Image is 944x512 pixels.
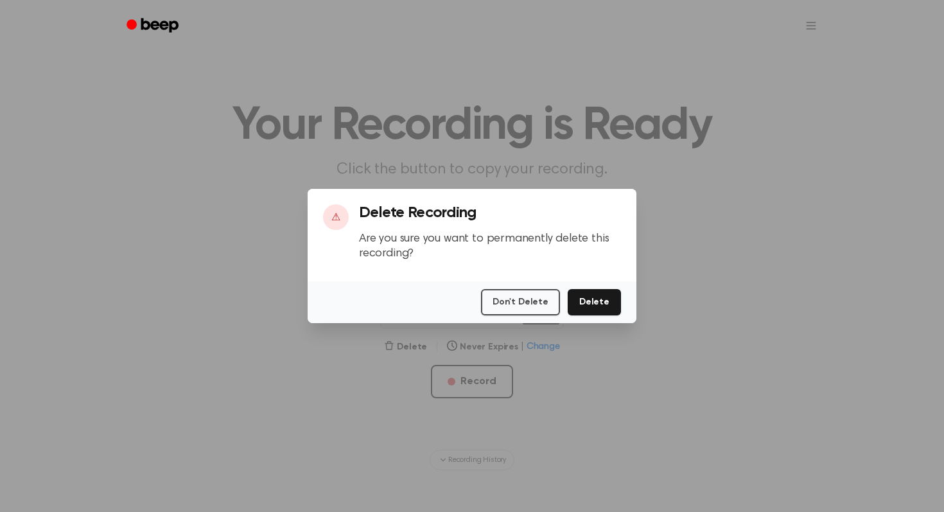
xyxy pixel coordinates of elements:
button: Open menu [796,10,826,41]
button: Delete [568,289,621,315]
a: Beep [118,13,190,39]
h3: Delete Recording [359,204,621,222]
button: Don't Delete [481,289,560,315]
div: ⚠ [323,204,349,230]
p: Are you sure you want to permanently delete this recording? [359,232,621,261]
